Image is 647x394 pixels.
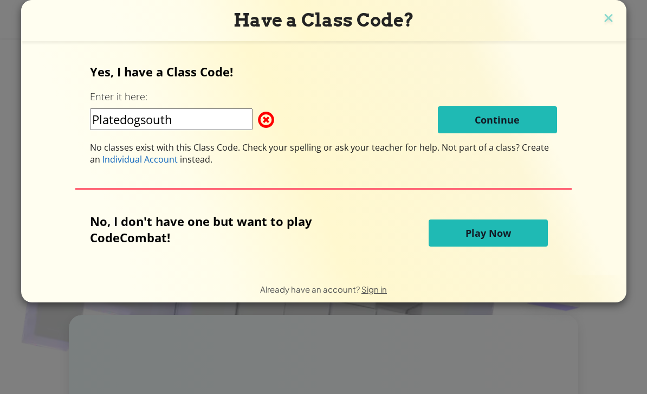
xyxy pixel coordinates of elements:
[234,9,414,31] span: Have a Class Code?
[438,106,557,133] button: Continue
[429,219,548,247] button: Play Now
[90,141,442,153] span: No classes exist with this Class Code. Check your spelling or ask your teacher for help.
[475,113,520,126] span: Continue
[90,141,549,165] span: Not part of a class? Create an
[465,227,511,240] span: Play Now
[260,284,361,294] span: Already have an account?
[361,284,387,294] a: Sign in
[601,11,616,27] img: close icon
[90,90,147,104] label: Enter it here:
[90,213,365,246] p: No, I don't have one but want to play CodeCombat!
[178,153,212,165] span: instead.
[90,63,557,80] p: Yes, I have a Class Code!
[102,153,178,165] span: Individual Account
